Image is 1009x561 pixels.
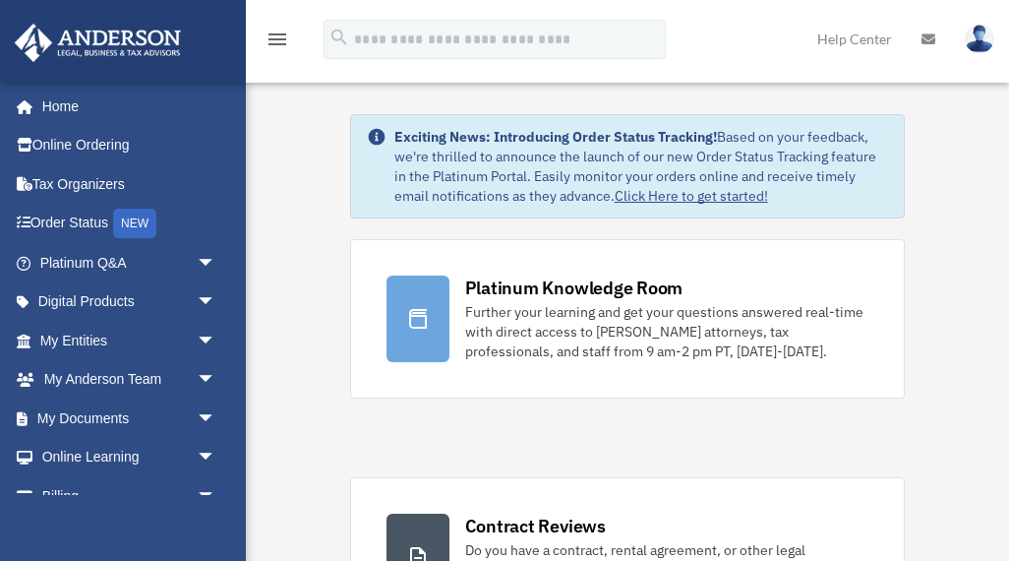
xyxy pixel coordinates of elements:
[14,476,246,516] a: Billingarrow_drop_down
[197,282,236,323] span: arrow_drop_down
[14,438,246,477] a: Online Learningarrow_drop_down
[14,204,246,244] a: Order StatusNEW
[965,25,994,53] img: User Pic
[266,34,289,51] a: menu
[266,28,289,51] i: menu
[14,87,236,126] a: Home
[197,476,236,517] span: arrow_drop_down
[14,243,246,282] a: Platinum Q&Aarrow_drop_down
[14,126,246,165] a: Online Ordering
[14,282,246,322] a: Digital Productsarrow_drop_down
[394,128,717,146] strong: Exciting News: Introducing Order Status Tracking!
[465,514,606,538] div: Contract Reviews
[14,164,246,204] a: Tax Organizers
[197,438,236,478] span: arrow_drop_down
[197,360,236,401] span: arrow_drop_down
[350,239,906,399] a: Platinum Knowledge Room Further your learning and get your questions answered real-time with dire...
[9,24,187,62] img: Anderson Advisors Platinum Portal
[14,399,246,438] a: My Documentsarrow_drop_down
[465,276,683,300] div: Platinum Knowledge Room
[197,399,236,439] span: arrow_drop_down
[328,27,350,48] i: search
[615,187,768,205] a: Click Here to get started!
[465,302,869,361] div: Further your learning and get your questions answered real-time with direct access to [PERSON_NAM...
[197,243,236,283] span: arrow_drop_down
[197,321,236,361] span: arrow_drop_down
[14,360,246,400] a: My Anderson Teamarrow_drop_down
[394,127,889,206] div: Based on your feedback, we're thrilled to announce the launch of our new Order Status Tracking fe...
[113,209,156,238] div: NEW
[14,321,246,360] a: My Entitiesarrow_drop_down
